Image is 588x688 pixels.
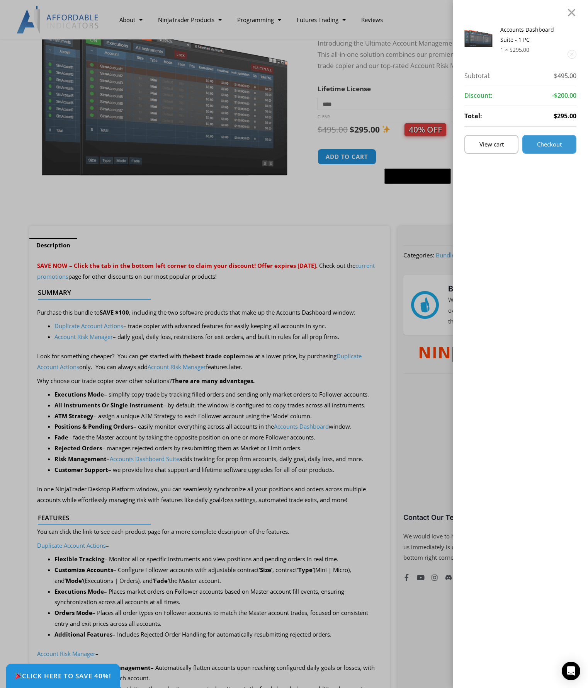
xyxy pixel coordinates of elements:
[554,111,576,122] span: $295.00
[15,673,22,679] img: 🎉
[479,141,504,147] span: View cart
[384,169,451,184] button: Buy with GPay
[464,25,493,47] img: Screenshot 2024-08-26 155710eeeee | Affordable Indicators – NinjaTrader
[537,141,562,147] span: Checkout
[464,135,518,154] a: View cart
[510,46,513,53] span: $
[552,90,576,102] span: -$200.00
[522,135,576,154] a: Checkout
[510,46,529,53] bdi: 295.00
[554,70,576,82] span: $495.00
[464,111,482,122] strong: Total:
[15,673,111,679] span: Click Here to save 40%!
[500,26,554,43] a: Accounts Dashboard Suite - 1 PC
[6,664,120,688] a: 🎉Click Here to save 40%!
[464,90,492,102] strong: Discount:
[464,70,491,82] strong: Subtotal:
[562,662,580,680] div: Open Intercom Messenger
[500,46,508,53] span: 1 ×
